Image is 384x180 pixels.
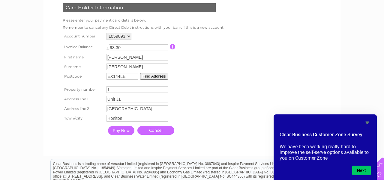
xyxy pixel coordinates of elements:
img: logo.png [13,16,44,34]
a: Log out [364,25,378,30]
th: Property number [61,85,105,94]
th: Invoice Balance [61,41,105,52]
td: Please enter your payment card details below. [61,17,226,24]
a: Water [278,25,290,30]
a: Blog [332,25,340,30]
th: Postcode [61,72,105,81]
a: Energy [293,25,307,30]
h2: Clear Business Customer Zone Survey [280,131,371,141]
a: Contact [344,25,359,30]
p: We have been working really hard to improve the self-serve options available to you on Customer Zone [280,144,371,161]
input: Pay Now [108,126,134,135]
button: Find Address [140,73,168,80]
a: Telecoms [310,25,328,30]
th: First name [61,52,105,62]
div: Clear Business is a trading name of Verastar Limited (registered in [GEOGRAPHIC_DATA] No. 3667643... [51,3,334,29]
input: Information [170,44,175,49]
button: Hide survey [364,119,371,126]
th: Address line 2 [61,104,105,114]
td: £ [106,43,109,50]
div: Clear Business Customer Zone Survey [280,119,371,175]
th: Account number [61,31,105,41]
div: Card Holder Information [63,3,216,12]
th: Town/City [61,114,105,123]
button: Next question [352,166,371,175]
th: Address line 1 [61,94,105,104]
a: Cancel [137,126,174,135]
a: 0333 014 3131 [271,3,312,10]
td: Remember to cancel any Direct Debit instructions with your bank if this is a new account. [61,24,226,31]
th: Surname [61,62,105,72]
